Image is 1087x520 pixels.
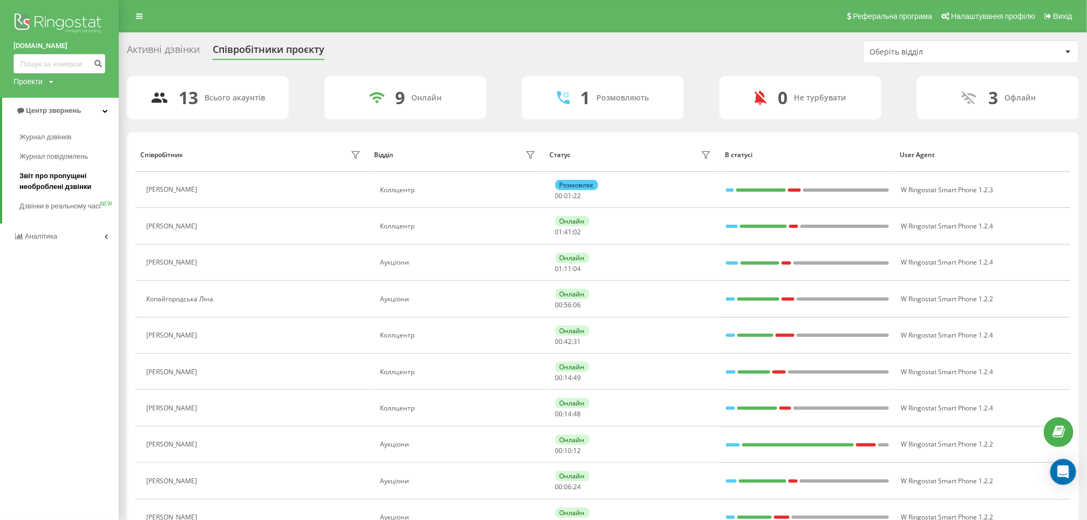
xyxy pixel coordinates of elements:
[574,482,581,491] span: 24
[555,265,581,273] div: : :
[565,227,572,237] span: 41
[19,171,113,192] span: Звіт про пропущені необроблені дзвінки
[19,201,100,212] span: Дзвінки в реальному часі
[146,404,200,412] div: [PERSON_NAME]
[565,191,572,200] span: 01
[26,106,81,114] span: Центр звернень
[555,180,598,190] div: Розмовляє
[549,151,570,159] div: Статус
[1005,93,1036,103] div: Офлайн
[989,87,998,108] div: 3
[19,147,119,166] a: Журнал повідомлень
[555,409,563,418] span: 00
[951,12,1035,21] span: Налаштування профілю
[574,446,581,455] span: 12
[555,446,563,455] span: 00
[555,508,589,518] div: Онлайн
[13,40,105,51] a: [DOMAIN_NAME]
[574,300,581,309] span: 06
[1050,459,1076,485] div: Open Intercom Messenger
[574,227,581,237] span: 02
[1054,12,1072,21] span: Вихід
[380,222,539,230] div: Коллцентр
[555,264,563,273] span: 01
[555,301,581,309] div: : :
[565,264,572,273] span: 11
[380,477,539,485] div: Аукціони
[380,404,539,412] div: Коллцентр
[555,447,581,455] div: : :
[565,446,572,455] span: 10
[555,300,563,309] span: 00
[901,221,993,231] span: W Ringostat Smart Phone 1.2.4
[179,87,199,108] div: 13
[778,87,787,108] div: 0
[565,373,572,382] span: 14
[127,44,200,60] div: Активні дзвінки
[565,409,572,418] span: 14
[213,44,324,60] div: Співробітники проєкту
[901,367,993,376] span: W Ringostat Smart Phone 1.2.4
[2,98,119,124] a: Центр звернень
[901,258,993,267] span: W Ringostat Smart Phone 1.2.4
[13,76,43,87] div: Проекти
[555,410,581,418] div: : :
[574,337,581,346] span: 31
[555,326,589,336] div: Онлайн
[146,186,200,193] div: [PERSON_NAME]
[19,132,71,143] span: Журнал дзвінків
[555,338,581,346] div: : :
[901,440,993,449] span: W Ringostat Smart Phone 1.2.2
[555,373,563,382] span: 00
[25,232,57,240] span: Аналiтика
[565,482,572,491] span: 06
[555,398,589,408] div: Онлайн
[901,330,993,340] span: W Ringostat Smart Phone 1.2.4
[581,87,590,108] div: 1
[19,166,119,197] a: Звіт про пропущені необроблені дзвінки
[725,151,890,159] div: В статусі
[374,151,393,159] div: Відділ
[555,253,589,263] div: Онлайн
[555,435,589,445] div: Онлайн
[380,332,539,339] div: Коллцентр
[205,93,266,103] div: Всього акаунтів
[380,368,539,376] div: Коллцентр
[794,93,846,103] div: Не турбувати
[146,222,200,230] div: [PERSON_NAME]
[146,332,200,339] div: [PERSON_NAME]
[574,373,581,382] span: 49
[555,471,589,481] div: Онлайн
[555,289,589,299] div: Онлайн
[146,441,200,448] div: [PERSON_NAME]
[19,151,88,162] span: Журнал повідомлень
[555,227,563,237] span: 01
[140,151,183,159] div: Співробітник
[555,337,563,346] span: 00
[555,192,581,200] div: : :
[19,197,119,216] a: Дзвінки в реальному часіNEW
[146,477,200,485] div: [PERSON_NAME]
[146,259,200,266] div: [PERSON_NAME]
[555,482,563,491] span: 00
[901,403,993,413] span: W Ringostat Smart Phone 1.2.4
[853,12,933,21] span: Реферальна програма
[597,93,649,103] div: Розмовляють
[380,295,539,303] div: Аукціони
[146,368,200,376] div: [PERSON_NAME]
[565,300,572,309] span: 56
[574,191,581,200] span: 22
[396,87,405,108] div: 9
[19,127,119,147] a: Журнал дзвінків
[900,151,1065,159] div: User Agent
[412,93,442,103] div: Онлайн
[13,54,105,73] input: Пошук за номером
[555,228,581,236] div: : :
[901,476,993,485] span: W Ringostat Smart Phone 1.2.2
[565,337,572,346] span: 42
[13,11,105,38] img: Ringostat logo
[380,186,539,194] div: Коллцентр
[555,191,563,200] span: 00
[901,185,993,194] span: W Ringostat Smart Phone 1.2.3
[555,362,589,372] div: Онлайн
